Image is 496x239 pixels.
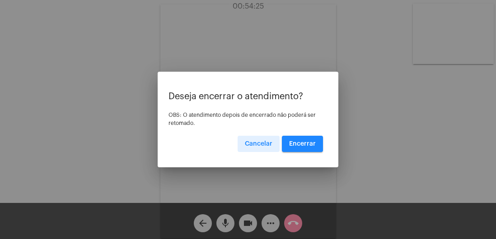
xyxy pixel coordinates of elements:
[282,136,323,152] button: Encerrar
[168,92,328,101] p: Deseja encerrar o atendimento?
[238,136,280,152] button: Cancelar
[245,141,272,147] span: Cancelar
[168,112,316,126] span: OBS: O atendimento depois de encerrado não poderá ser retomado.
[289,141,316,147] span: Encerrar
